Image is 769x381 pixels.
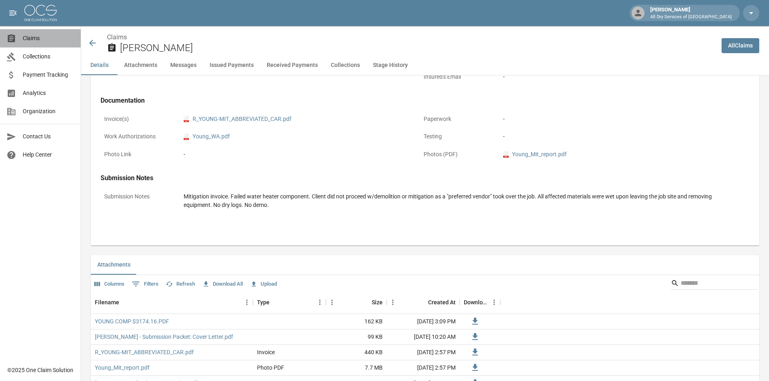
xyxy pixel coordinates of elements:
button: Menu [241,296,253,308]
h4: Documentation [101,97,730,105]
button: Select columns [92,278,126,291]
span: Analytics [23,89,74,97]
div: 99 KB [326,329,387,345]
a: YOUNG COMP $3174.16.PDF [95,317,169,325]
a: R_YOUNG-MIT_ABBREVIATED_CAR.pdf [95,348,194,356]
button: Menu [488,296,500,308]
div: related-list tabs [91,255,759,275]
span: Organization [23,107,74,116]
div: - [503,115,726,123]
div: [PERSON_NAME] [647,6,735,20]
div: Size [326,291,387,314]
button: Upload [248,278,279,291]
div: Type [257,291,270,314]
a: Claims [107,33,127,41]
span: Help Center [23,151,74,159]
button: Show filters [130,278,161,291]
div: Photo PDF [257,364,284,372]
span: Payment Tracking [23,71,74,79]
div: Download [464,291,488,314]
p: Testing [420,129,493,144]
p: All Dry Services of [GEOGRAPHIC_DATA] [650,14,732,21]
div: [DATE] 10:20 AM [387,329,460,345]
p: Submission Notes [101,189,174,204]
div: Type [253,291,326,314]
button: Messages [164,56,203,75]
span: Collections [23,52,74,61]
div: 162 KB [326,314,387,329]
div: © 2025 One Claim Solution [7,366,73,374]
button: Attachments [118,56,164,75]
button: Menu [326,296,338,308]
div: [DATE] 2:57 PM [387,360,460,376]
a: pdfYoung_Mit_report.pdf [503,150,567,159]
div: Filename [95,291,119,314]
div: Size [372,291,383,314]
div: Mitigation invoice. Failed water heater component. Client did not proceed w/demolition or mitigat... [184,192,726,209]
p: Paperwork [420,111,493,127]
a: pdfYoung_WA.pdf [184,132,230,141]
button: Collections [324,56,366,75]
div: 7.7 MB [326,360,387,376]
div: - [503,132,726,141]
p: Insured's Email [420,69,493,85]
p: Work Authorizations [101,129,174,144]
div: [DATE] 3:09 PM [387,314,460,329]
button: Refresh [164,278,197,291]
div: - [503,73,726,81]
div: Filename [91,291,253,314]
a: AllClaims [722,38,759,53]
button: Menu [314,296,326,308]
nav: breadcrumb [107,32,715,42]
button: Attachments [91,255,137,275]
div: Created At [428,291,456,314]
div: [DATE] 2:57 PM [387,345,460,360]
a: Young_Mit_report.pdf [95,364,150,372]
img: ocs-logo-white-transparent.png [24,5,57,21]
div: Invoice [257,348,275,356]
button: open drawer [5,5,21,21]
p: Photos (PDF) [420,146,493,162]
button: Stage History [366,56,414,75]
p: Photo Link [101,146,174,162]
div: Created At [387,291,460,314]
div: Search [671,277,758,291]
button: Issued Payments [203,56,260,75]
h2: [PERSON_NAME] [120,42,715,54]
button: Details [81,56,118,75]
button: Download All [200,278,245,291]
span: Claims [23,34,74,43]
div: - [184,150,407,159]
h4: Submission Notes [101,174,730,182]
button: Menu [387,296,399,308]
button: Received Payments [260,56,324,75]
span: Contact Us [23,132,74,141]
div: anchor tabs [81,56,769,75]
div: 440 KB [326,345,387,360]
a: [PERSON_NAME] - Submission Packet: Cover Letter.pdf [95,333,233,341]
a: pdfR_YOUNG-MIT_ABBREVIATED_CAR.pdf [184,115,291,123]
p: Invoice(s) [101,111,174,127]
div: Download [460,291,500,314]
